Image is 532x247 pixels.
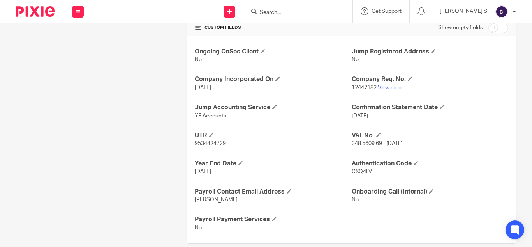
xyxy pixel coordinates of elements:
[352,75,508,84] h4: Company Reg. No.
[352,103,508,112] h4: Confirmation Statement Date
[352,188,508,196] h4: Onboarding Call (Internal)
[352,169,372,174] span: CXQ4LV
[372,9,402,14] span: Get Support
[195,188,351,196] h4: Payroll Contact Email Address
[352,57,359,62] span: No
[195,25,351,31] h4: CUSTOM FIELDS
[440,7,491,15] p: [PERSON_NAME] S T
[352,48,508,56] h4: Jump Registered Address
[195,103,351,112] h4: Jump Accounting Service
[259,9,329,16] input: Search
[16,6,55,17] img: Pixie
[195,197,238,203] span: [PERSON_NAME]
[352,85,377,91] span: 12442182
[352,131,508,140] h4: VAT No.
[352,160,508,168] h4: Authentication Code
[195,225,202,231] span: No
[195,75,351,84] h4: Company Incorporated On
[352,113,368,119] span: [DATE]
[195,113,226,119] span: YE Accounts
[352,197,359,203] span: No
[195,48,351,56] h4: Ongoing CoSec Client
[195,169,211,174] span: [DATE]
[195,57,202,62] span: No
[195,131,351,140] h4: UTR
[352,141,403,146] span: 348 5609 69 - [DATE]
[195,215,351,224] h4: Payroll Payment Services
[195,141,226,146] span: 9534424729
[195,85,211,91] span: [DATE]
[378,85,403,91] a: View more
[438,24,483,32] label: Show empty fields
[495,5,508,18] img: svg%3E
[195,160,351,168] h4: Year End Date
